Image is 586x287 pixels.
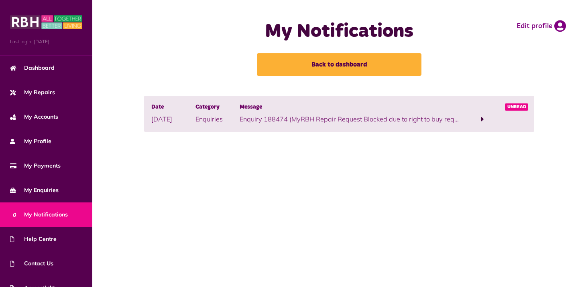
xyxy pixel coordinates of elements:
[10,88,55,97] span: My Repairs
[505,103,529,111] span: Unread
[10,113,58,121] span: My Accounts
[151,103,195,112] span: Date
[10,14,82,30] img: MyRBH
[10,235,57,243] span: Help Centre
[517,20,566,32] a: Edit profile
[10,186,59,194] span: My Enquiries
[257,53,421,76] a: Back to dashboard
[10,162,61,170] span: My Payments
[195,103,240,112] span: Category
[224,20,455,43] h1: My Notifications
[240,114,460,124] p: Enquiry 188474 (MyRBH Repair Request Blocked due to right to buy request in progress (repairs sus...
[240,103,460,112] span: Message
[10,137,51,146] span: My Profile
[10,38,82,45] span: Last login: [DATE]
[10,210,68,219] span: My Notifications
[10,64,55,72] span: Dashboard
[151,114,195,124] p: [DATE]
[10,210,19,219] span: 0
[195,114,240,124] p: Enquiries
[10,259,53,268] span: Contact Us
